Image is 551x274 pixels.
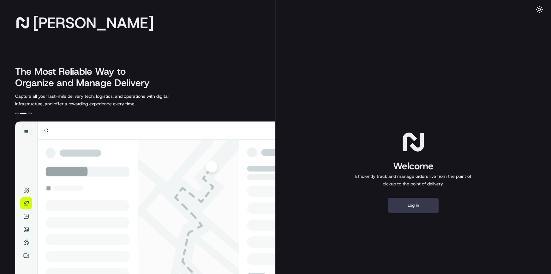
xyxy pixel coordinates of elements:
[353,172,474,188] p: Efficiently track and manage orders live from the point of pickup to the point of delivery.
[353,160,474,172] h1: Welcome
[15,66,157,89] h2: The Most Reliable Way to Organize and Manage Delivery
[33,16,154,29] span: [PERSON_NAME]
[15,92,197,108] p: Capture all your last-mile delivery tech, logistics, and operations with digital infrastructure, ...
[388,198,439,213] button: Log in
